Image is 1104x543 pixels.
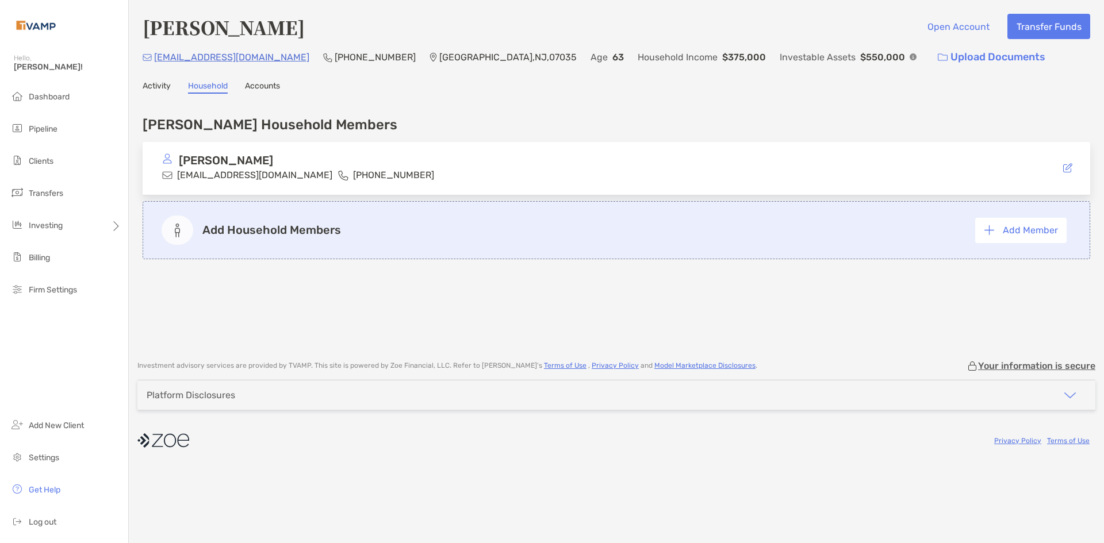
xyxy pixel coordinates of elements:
[162,215,193,245] img: add member icon
[29,221,63,230] span: Investing
[338,170,348,180] img: phone icon
[10,250,24,264] img: billing icon
[162,170,172,180] img: email icon
[143,54,152,61] img: Email Icon
[860,50,905,64] p: $550,000
[978,360,1095,371] p: Your information is secure
[14,5,58,46] img: Zoe Logo
[10,153,24,167] img: clients icon
[592,361,639,369] a: Privacy Policy
[323,53,332,62] img: Phone Icon
[29,253,50,263] span: Billing
[162,153,172,164] img: avatar icon
[29,421,84,430] span: Add New Client
[612,50,624,64] p: 63
[335,50,416,64] p: [PHONE_NUMBER]
[29,124,57,134] span: Pipeline
[179,153,273,168] p: [PERSON_NAME]
[910,53,917,60] img: Info Icon
[994,437,1041,445] a: Privacy Policy
[202,223,341,237] p: Add Household Members
[780,50,856,64] p: Investable Assets
[1007,14,1090,39] button: Transfer Funds
[137,361,757,370] p: Investment advisory services are provided by TVAMP . This site is powered by Zoe Financial, LLC. ...
[14,62,121,72] span: [PERSON_NAME]!
[29,156,53,166] span: Clients
[591,50,608,64] p: Age
[29,285,77,295] span: Firm Settings
[938,53,948,61] img: button icon
[188,81,228,94] a: Household
[430,53,437,62] img: Location Icon
[137,428,189,453] img: company logo
[544,361,586,369] a: Terms of Use
[1047,437,1090,445] a: Terms of Use
[918,14,998,39] button: Open Account
[10,186,24,199] img: transfers icon
[29,453,59,463] span: Settings
[29,188,63,198] span: Transfers
[984,225,994,235] img: button icon
[143,14,305,40] h4: [PERSON_NAME]
[638,50,718,64] p: Household Income
[143,117,397,133] h4: [PERSON_NAME] Household Members
[975,218,1067,243] button: Add Member
[10,450,24,464] img: settings icon
[29,517,56,527] span: Log out
[143,81,171,94] a: Activity
[930,45,1053,70] a: Upload Documents
[245,81,280,94] a: Accounts
[177,168,332,182] p: [EMAIL_ADDRESS][DOMAIN_NAME]
[154,50,309,64] p: [EMAIL_ADDRESS][DOMAIN_NAME]
[10,121,24,135] img: pipeline icon
[10,482,24,496] img: get-help icon
[439,50,577,64] p: [GEOGRAPHIC_DATA] , NJ , 07035
[1063,388,1077,402] img: icon arrow
[722,50,766,64] p: $375,000
[10,514,24,528] img: logout icon
[654,361,756,369] a: Model Marketplace Disclosures
[10,282,24,296] img: firm-settings icon
[353,168,434,182] p: [PHONE_NUMBER]
[10,418,24,432] img: add_new_client icon
[10,218,24,232] img: investing icon
[29,92,70,102] span: Dashboard
[29,485,60,495] span: Get Help
[147,390,235,400] div: Platform Disclosures
[10,89,24,103] img: dashboard icon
